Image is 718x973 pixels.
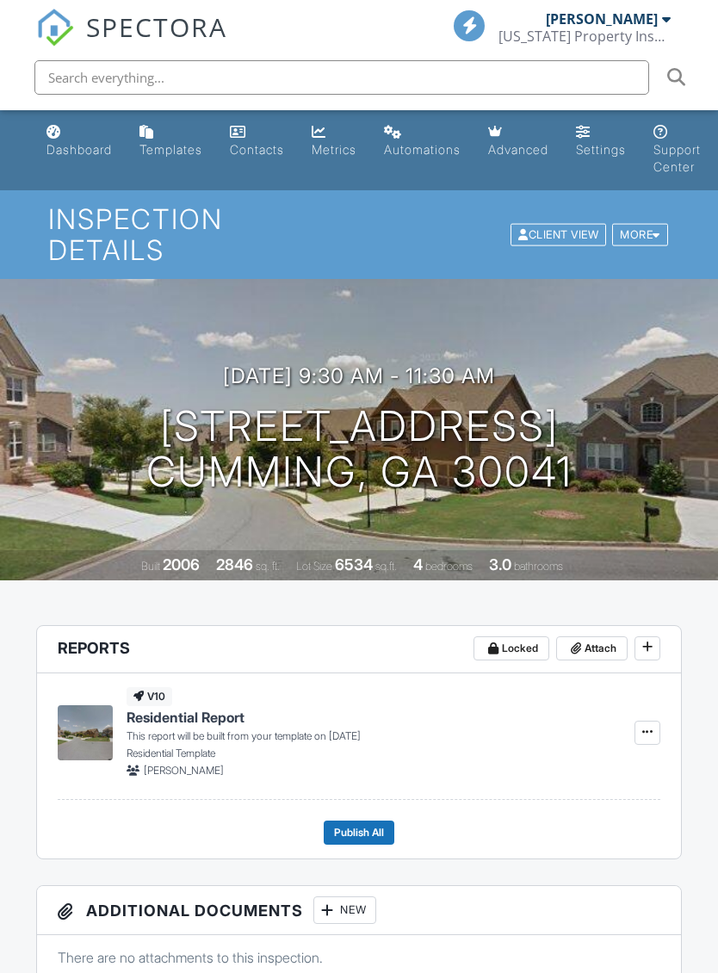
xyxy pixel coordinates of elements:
a: Contacts [223,117,291,166]
div: 3.0 [489,555,511,573]
a: Client View [509,227,610,240]
span: sq. ft. [256,560,280,573]
a: Dashboard [40,117,119,166]
img: The Best Home Inspection Software - Spectora [36,9,74,46]
div: More [612,223,668,246]
span: Lot Size [296,560,332,573]
div: Templates [139,142,202,157]
div: Settings [576,142,626,157]
div: Automations [384,142,461,157]
h3: [DATE] 9:30 am - 11:30 am [223,364,495,387]
a: Automations (Basic) [377,117,467,166]
div: 4 [413,555,423,573]
a: Metrics [305,117,363,166]
a: Support Center [647,117,708,183]
div: 6534 [335,555,373,573]
span: sq.ft. [375,560,397,573]
div: Dashboard [46,142,112,157]
div: Advanced [488,142,548,157]
span: SPECTORA [86,9,227,45]
a: Advanced [481,117,555,166]
span: bathrooms [514,560,563,573]
span: Built [141,560,160,573]
a: Settings [569,117,633,166]
div: Metrics [312,142,356,157]
input: Search everything... [34,60,649,95]
p: There are no attachments to this inspection. [58,948,661,967]
h1: Inspection Details [48,204,670,264]
a: SPECTORA [36,23,227,59]
div: 2846 [216,555,253,573]
a: Templates [133,117,209,166]
div: 2006 [163,555,200,573]
h1: [STREET_ADDRESS] Cumming, GA 30041 [146,404,573,495]
div: Georgia Property Inspectors [498,28,671,45]
div: Support Center [653,142,701,174]
h3: Additional Documents [37,886,682,935]
span: bedrooms [425,560,473,573]
div: Contacts [230,142,284,157]
div: [PERSON_NAME] [546,10,658,28]
div: New [313,896,376,924]
div: Client View [511,223,606,246]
